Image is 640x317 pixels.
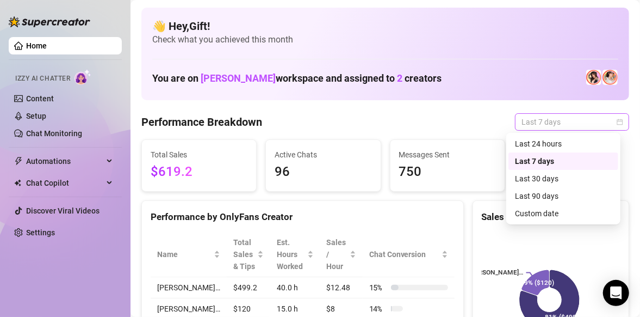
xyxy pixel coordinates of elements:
[151,232,227,277] th: Name
[157,248,212,260] span: Name
[515,138,612,150] div: Last 24 hours
[151,210,455,224] div: Performance by OnlyFans Creator
[320,232,363,277] th: Sales / Hour
[227,277,270,298] td: $499.2
[26,41,47,50] a: Home
[26,206,100,215] a: Discover Viral Videos
[15,74,70,84] span: Izzy AI Chatter
[14,179,21,187] img: Chat Copilot
[515,173,612,185] div: Last 30 days
[515,208,612,220] div: Custom date
[482,210,620,224] div: Sales by OnlyFans Creator
[369,248,439,260] span: Chat Conversion
[369,282,387,294] span: 15 %
[521,114,623,130] span: Last 7 days
[26,94,54,103] a: Content
[141,114,262,130] h4: Performance Breakdown
[469,269,523,277] text: [PERSON_NAME]…
[151,162,247,182] span: $619.2
[320,277,363,298] td: $12.48
[603,280,629,306] div: Open Intercom Messenger
[602,70,618,85] img: 𝖍𝖔𝖑𝖑𝖞
[277,236,305,272] div: Est. Hours Worked
[508,187,618,205] div: Last 90 days
[227,232,270,277] th: Total Sales & Tips
[9,16,90,27] img: logo-BBDzfeDw.svg
[201,72,276,84] span: [PERSON_NAME]
[508,153,618,170] div: Last 7 days
[515,190,612,202] div: Last 90 days
[74,69,91,85] img: AI Chatter
[327,236,347,272] span: Sales / Hour
[508,135,618,153] div: Last 24 hours
[26,129,82,138] a: Chat Monitoring
[508,205,618,222] div: Custom date
[270,277,320,298] td: 40.0 h
[363,232,455,277] th: Chat Conversion
[586,70,601,85] img: Holly
[617,119,623,125] span: calendar
[515,155,612,167] div: Last 7 days
[233,236,255,272] span: Total Sales & Tips
[369,303,387,315] span: 14 %
[26,174,103,192] span: Chat Copilot
[151,277,227,298] td: [PERSON_NAME]…
[275,149,371,161] span: Active Chats
[26,112,46,120] a: Setup
[152,34,618,46] span: Check what you achieved this month
[26,228,55,237] a: Settings
[151,149,247,161] span: Total Sales
[397,72,402,84] span: 2
[152,19,618,34] h4: 👋 Hey, Gift !
[26,153,103,170] span: Automations
[14,157,23,166] span: thunderbolt
[152,72,442,84] h1: You are on workspace and assigned to creators
[275,162,371,182] span: 96
[399,149,496,161] span: Messages Sent
[508,170,618,187] div: Last 30 days
[399,162,496,182] span: 750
